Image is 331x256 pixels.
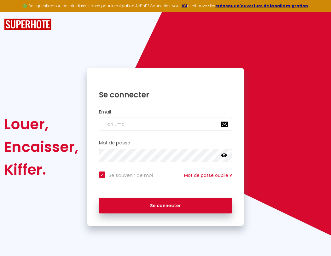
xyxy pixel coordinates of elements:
[4,158,78,181] div: Kiffer.
[99,118,232,131] input: Ton Email
[4,113,78,136] div: Louer,
[99,198,232,214] button: Se connecter
[4,136,78,158] div: Encaisser,
[184,172,232,178] a: Mot de passe oublié ?
[4,19,51,30] img: SuperHote logo
[215,3,308,9] a: créneaux d'ouverture de la salle migration
[99,109,232,115] h2: Email
[99,140,232,146] h2: Mot de passe
[182,3,187,9] a: ICI
[99,90,232,100] h1: Se connecter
